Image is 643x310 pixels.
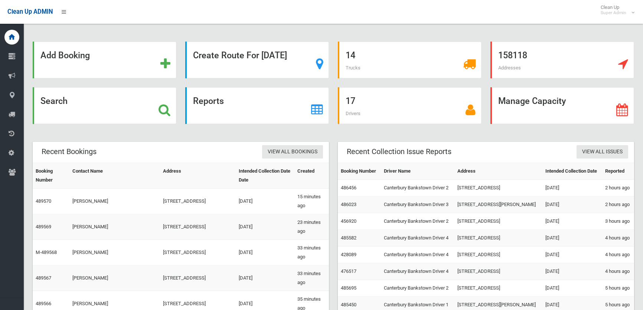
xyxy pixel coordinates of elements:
[346,50,355,61] strong: 14
[542,163,603,180] th: Intended Collection Date
[341,202,356,207] a: 486023
[341,235,356,241] a: 485582
[498,65,521,71] span: Addresses
[381,247,454,263] td: Canterbury Bankstown Driver 4
[236,214,294,240] td: [DATE]
[602,230,634,247] td: 4 hours ago
[602,247,634,263] td: 4 hours ago
[33,163,69,189] th: Booking Number
[185,42,329,78] a: Create Route For [DATE]
[346,96,355,106] strong: 17
[602,213,634,230] td: 3 hours ago
[338,163,381,180] th: Booking Number
[262,145,323,159] a: View All Bookings
[346,65,360,71] span: Trucks
[490,87,634,124] a: Manage Capacity
[602,196,634,213] td: 2 hours ago
[160,214,236,240] td: [STREET_ADDRESS]
[498,50,527,61] strong: 158118
[36,198,51,204] a: 489570
[294,265,329,291] td: 33 minutes ago
[381,213,454,230] td: Canterbury Bankstown Driver 2
[69,265,160,291] td: [PERSON_NAME]
[341,268,356,274] a: 476517
[236,265,294,291] td: [DATE]
[69,240,160,265] td: [PERSON_NAME]
[236,189,294,214] td: [DATE]
[294,189,329,214] td: 15 minutes ago
[381,180,454,196] td: Canterbury Bankstown Driver 2
[236,240,294,265] td: [DATE]
[602,263,634,280] td: 4 hours ago
[341,285,356,291] a: 485695
[454,163,542,180] th: Address
[36,249,57,255] a: M-489568
[338,144,460,159] header: Recent Collection Issue Reports
[577,145,628,159] a: View All Issues
[36,224,51,229] a: 489569
[341,218,356,224] a: 456920
[602,163,634,180] th: Reported
[346,111,360,116] span: Drivers
[69,163,160,189] th: Contact Name
[381,280,454,297] td: Canterbury Bankstown Driver 2
[160,265,236,291] td: [STREET_ADDRESS]
[40,50,90,61] strong: Add Booking
[381,230,454,247] td: Canterbury Bankstown Driver 4
[454,247,542,263] td: [STREET_ADDRESS]
[294,214,329,240] td: 23 minutes ago
[454,196,542,213] td: [STREET_ADDRESS][PERSON_NAME]
[381,163,454,180] th: Driver Name
[236,163,294,189] th: Intended Collection Date Date
[381,263,454,280] td: Canterbury Bankstown Driver 4
[498,96,566,106] strong: Manage Capacity
[454,213,542,230] td: [STREET_ADDRESS]
[601,10,626,16] small: Super Admin
[160,163,236,189] th: Address
[338,87,482,124] a: 17 Drivers
[602,180,634,196] td: 2 hours ago
[454,230,542,247] td: [STREET_ADDRESS]
[33,144,105,159] header: Recent Bookings
[338,42,482,78] a: 14 Trucks
[341,302,356,307] a: 485450
[542,263,603,280] td: [DATE]
[454,263,542,280] td: [STREET_ADDRESS]
[69,189,160,214] td: [PERSON_NAME]
[341,252,356,257] a: 428089
[40,96,68,106] strong: Search
[381,196,454,213] td: Canterbury Bankstown Driver 3
[294,240,329,265] td: 33 minutes ago
[36,301,51,306] a: 489566
[341,185,356,190] a: 486456
[542,180,603,196] td: [DATE]
[542,196,603,213] td: [DATE]
[542,213,603,230] td: [DATE]
[7,8,53,15] span: Clean Up ADMIN
[490,42,634,78] a: 158118 Addresses
[597,4,634,16] span: Clean Up
[294,163,329,189] th: Created
[542,230,603,247] td: [DATE]
[160,240,236,265] td: [STREET_ADDRESS]
[602,280,634,297] td: 5 hours ago
[33,87,176,124] a: Search
[33,42,176,78] a: Add Booking
[185,87,329,124] a: Reports
[542,280,603,297] td: [DATE]
[193,50,287,61] strong: Create Route For [DATE]
[454,280,542,297] td: [STREET_ADDRESS]
[69,214,160,240] td: [PERSON_NAME]
[542,247,603,263] td: [DATE]
[160,189,236,214] td: [STREET_ADDRESS]
[193,96,224,106] strong: Reports
[454,180,542,196] td: [STREET_ADDRESS]
[36,275,51,281] a: 489567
